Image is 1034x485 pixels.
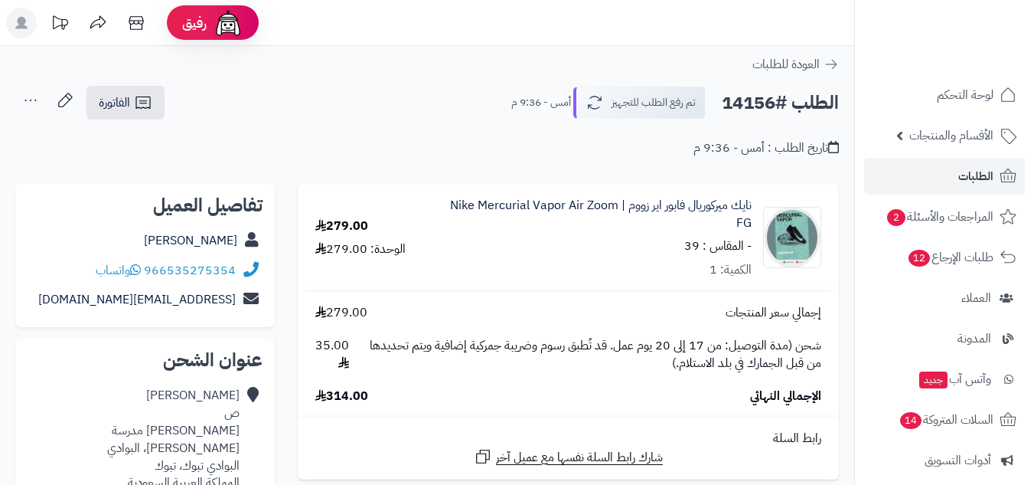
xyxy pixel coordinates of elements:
[364,337,821,372] span: شحن (مدة التوصيل: من 17 إلى 20 يوم عمل. قد تُطبق رسوم وضريبة جمركية إضافية ويتم تحديدها من قبل ال...
[886,206,993,228] span: المراجعات والأسئلة
[937,84,993,106] span: لوحة التحكم
[726,304,821,322] span: إجمالي سعر المنتجات
[144,231,237,250] a: [PERSON_NAME]
[722,87,839,119] h2: الطلب #14156
[709,261,752,279] div: الكمية: 1
[930,13,1019,45] img: logo-2.png
[909,125,993,146] span: الأقسام والمنتجات
[315,388,368,405] span: 314.00
[99,93,130,112] span: الفاتورة
[864,442,1025,479] a: أدوات التسويق
[750,388,821,405] span: الإجمالي النهائي
[28,196,263,215] h2: تفاصيل العميل
[864,198,1025,235] a: المراجعات والأسئلة2
[864,361,1025,398] a: وآتس آبجديد
[957,328,991,349] span: المدونة
[96,261,141,280] a: واتساب
[315,337,349,372] span: 35.00
[315,241,406,258] div: الوحدة: 279.00
[315,304,367,322] span: 279.00
[511,95,571,110] small: أمس - 9:36 م
[684,237,752,255] small: - المقاس : 39
[864,280,1025,316] a: العملاء
[864,401,1025,438] a: السلات المتروكة14
[304,430,833,447] div: رابط السلة
[315,218,368,235] div: 279.00
[41,8,79,42] a: تحديثات المنصة
[474,447,663,467] a: شارك رابط السلة نفسها مع عميل آخر
[907,247,993,268] span: طلبات الإرجاع
[919,372,948,388] span: جديد
[764,207,820,268] img: 1749882834-Blue%20Bold%20Shoes%20vapor-90x90.png
[925,450,991,471] span: أدوات التسويق
[693,139,839,157] div: تاريخ الطلب : أمس - 9:36 م
[496,449,663,467] span: شارك رابط السلة نفسها مع عميل آخر
[900,412,921,429] span: 14
[961,287,991,309] span: العملاء
[908,250,930,267] span: 12
[899,409,993,431] span: السلات المتروكة
[918,369,991,390] span: وآتس آب
[752,55,820,74] span: العودة للطلبات
[86,86,165,120] a: الفاتورة
[573,87,706,119] button: تم رفع الطلب للتجهيز
[144,261,236,280] a: 966535275354
[864,239,1025,276] a: طلبات الإرجاع12
[958,165,993,187] span: الطلبات
[446,197,752,232] a: نايك ميركوريال فابور اير زووم | Nike Mercurial Vapor Air Zoom FG
[864,77,1025,113] a: لوحة التحكم
[38,290,236,309] a: [EMAIL_ADDRESS][DOMAIN_NAME]
[864,158,1025,195] a: الطلبات
[864,320,1025,357] a: المدونة
[752,55,839,74] a: العودة للطلبات
[28,351,263,369] h2: عنوان الشحن
[887,209,905,226] span: 2
[213,8,243,38] img: ai-face.png
[182,14,207,32] span: رفيق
